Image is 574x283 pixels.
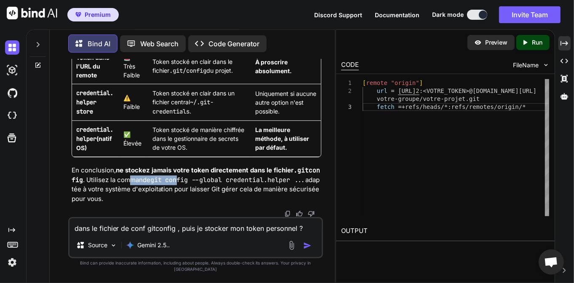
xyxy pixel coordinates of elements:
[303,241,312,250] img: icon
[375,11,419,19] button: Documentation
[314,11,362,19] button: Discord Support
[138,241,170,249] p: Gemini 2.5..
[85,11,111,19] span: Premium
[513,61,539,69] span: FileName
[485,38,508,47] p: Preview
[366,79,419,86] span: remote "origin"
[7,7,57,19] img: Bind AI
[72,166,320,184] code: .gitconfig
[88,39,110,49] p: Bind AI
[499,6,561,23] button: Invite Team
[72,166,322,204] p: En conclusion, . Utilisez la commande adaptée à votre système d'exploitation pour laisser Git gér...
[76,126,113,143] code: credential.helper
[336,221,554,241] h2: OUTPUT
[255,126,310,151] strong: La meilleure méthode, à utiliser par défaut.
[284,210,291,217] img: copy
[119,49,148,84] td: 🚨 Très Faible
[5,108,19,123] img: cloudideIcon
[152,98,214,115] code: ~/.git-credentials
[474,39,482,46] img: preview
[296,210,303,217] img: like
[148,121,251,157] td: Token stocké de manière chiffrée dans le gestionnaire de secrets de votre OS.
[5,86,19,100] img: githubDark
[402,103,526,110] span: +refs/heads/*:refs/remotes/origin/*
[76,89,113,115] code: credential.helper store
[398,87,416,94] span: [URL]
[75,12,81,17] img: premium
[110,242,117,249] img: Pick Models
[148,84,251,121] td: Token stocké en clair dans un fichier central .
[5,40,19,55] img: darkChat
[432,11,464,19] span: Dark mode
[398,103,402,110] span: =
[169,67,206,74] code: .git/config
[287,241,296,250] img: attachment
[68,260,323,272] p: Bind can provide inaccurate information, including about people. Always double-check its answers....
[88,241,107,249] p: Source
[341,60,359,70] div: CODE
[209,39,260,49] p: Code Generator
[141,39,179,49] p: Web Search
[76,54,111,79] strong: Token dans l'URL du remote
[126,241,134,249] img: Gemini 2.5 Pro
[67,8,119,21] button: premiumPremium
[150,176,306,184] code: git config --global credential.helper ...
[5,255,19,270] img: settings
[119,84,148,121] td: ⚠️ Faible
[419,79,423,86] span: ]
[341,87,352,95] div: 2
[251,84,321,121] td: Uniquement si aucune autre option n'est possible.
[377,95,480,102] span: votre-groupe/votre-projet.git
[416,87,419,94] span: 2
[377,87,387,94] span: url
[5,63,19,77] img: darkAi-studio
[119,121,148,157] td: ✅ Élevée
[72,166,320,184] strong: ne stockez jamais votre token directement dans le fichier
[363,79,366,86] span: [
[341,79,352,87] div: 1
[542,61,550,69] img: chevron down
[308,210,315,217] img: dislike
[419,87,537,94] span: :<VOTRE_TOKEN>@[DOMAIN_NAME][URL]
[76,126,113,151] strong: (natif OS)
[255,58,292,74] strong: À proscrire absolument.
[148,49,251,84] td: Token stocké en clair dans le fichier du projet.
[391,87,395,94] span: =
[532,38,543,47] p: Run
[341,103,352,111] div: 3
[539,249,564,275] div: Ouvrir le chat
[377,103,395,110] span: fetch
